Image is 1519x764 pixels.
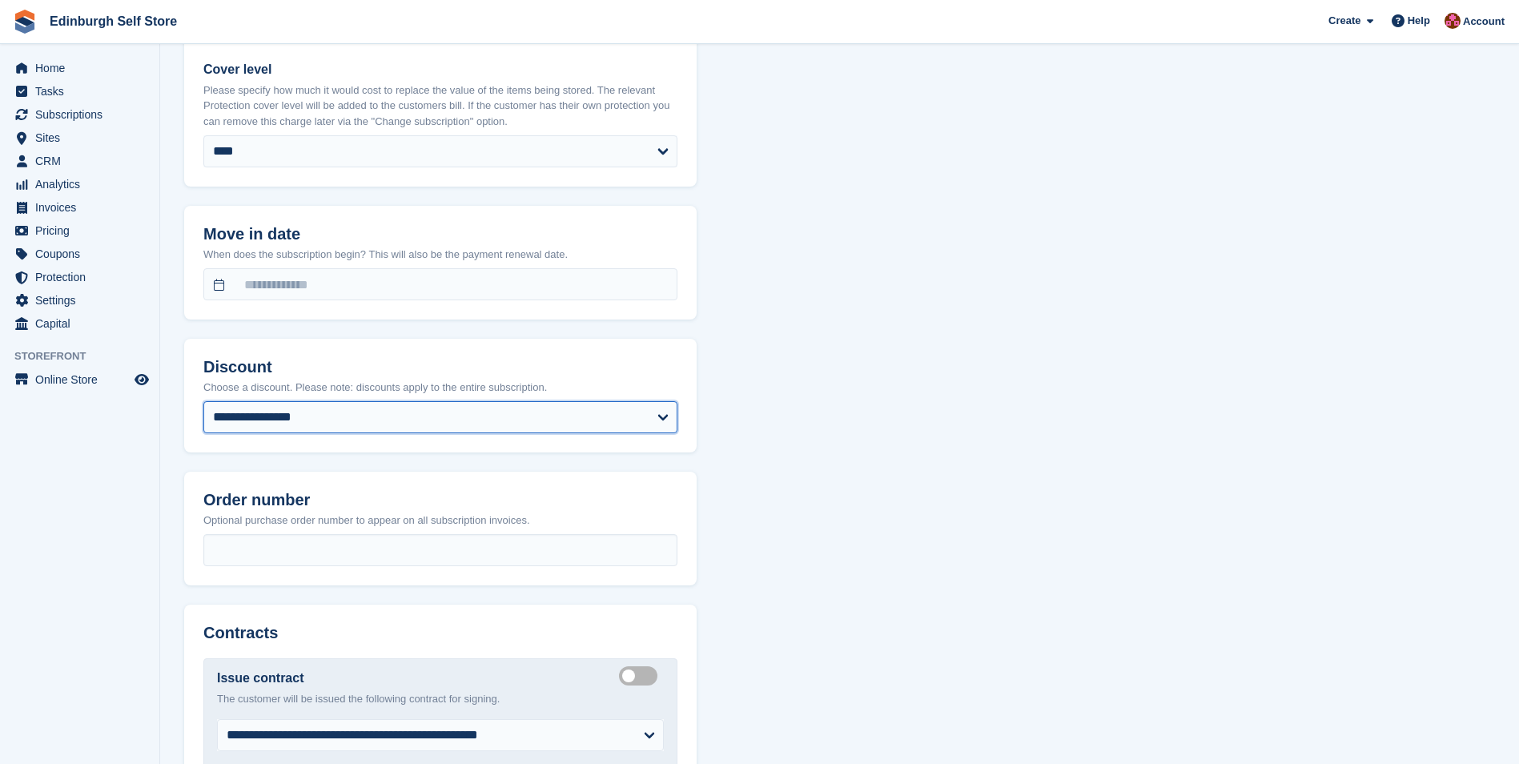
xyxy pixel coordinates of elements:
h2: Move in date [203,225,677,243]
a: Edinburgh Self Store [43,8,183,34]
p: Choose a discount. Please note: discounts apply to the entire subscription. [203,380,677,396]
span: Account [1463,14,1505,30]
span: Storefront [14,348,159,364]
label: Create integrated contract [619,675,664,678]
img: Lucy Michalec [1445,13,1461,29]
span: Pricing [35,219,131,242]
span: Home [35,57,131,79]
span: Create [1328,13,1360,29]
a: menu [8,196,151,219]
a: menu [8,266,151,288]
a: menu [8,219,151,242]
a: menu [8,243,151,265]
p: Optional purchase order number to appear on all subscription invoices. [203,513,677,529]
span: Protection [35,266,131,288]
a: menu [8,150,151,172]
span: CRM [35,150,131,172]
a: menu [8,57,151,79]
a: Preview store [132,370,151,389]
p: Please specify how much it would cost to replace the value of the items being stored. The relevan... [203,82,677,130]
span: Capital [35,312,131,335]
span: Subscriptions [35,103,131,126]
h2: Contracts [203,624,677,642]
h2: Order number [203,491,677,509]
h2: Discount [203,358,677,376]
label: Issue contract [217,669,303,688]
p: The customer will be issued the following contract for signing. [217,691,664,707]
a: menu [8,173,151,195]
span: Analytics [35,173,131,195]
span: Help [1408,13,1430,29]
img: stora-icon-8386f47178a22dfd0bd8f6a31ec36ba5ce8667c1dd55bd0f319d3a0aa187defe.svg [13,10,37,34]
span: Online Store [35,368,131,391]
a: menu [8,289,151,312]
a: menu [8,312,151,335]
a: menu [8,127,151,149]
span: Tasks [35,80,131,103]
a: menu [8,103,151,126]
label: Cover level [203,60,677,79]
a: menu [8,80,151,103]
span: Sites [35,127,131,149]
span: Invoices [35,196,131,219]
span: Coupons [35,243,131,265]
span: Settings [35,289,131,312]
a: menu [8,368,151,391]
p: When does the subscription begin? This will also be the payment renewal date. [203,247,677,263]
